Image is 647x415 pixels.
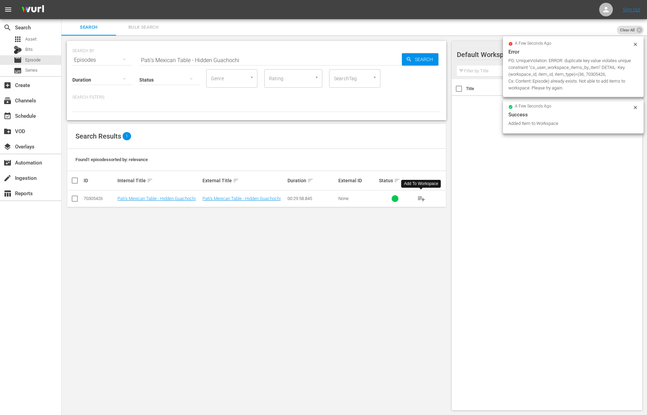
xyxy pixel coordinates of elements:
p: Search Filters: [72,95,441,100]
span: Search [412,53,438,66]
span: Asset [14,35,22,43]
div: External ID [338,178,377,183]
div: External Title [202,176,285,185]
span: Search Results [75,132,121,140]
span: Bulk Search [120,24,167,31]
span: Create [3,81,12,89]
span: a few seconds ago [515,104,551,109]
span: VOD [3,127,12,135]
span: Search [3,24,12,32]
div: PG::UniqueViolation: ERROR: duplicate key value violates unique constraint "cs_user_workspace_ite... [508,57,631,91]
span: a few seconds ago [515,41,551,46]
div: Success [508,111,638,119]
div: None [338,196,377,201]
span: sort [394,177,400,184]
span: Schedule [3,112,12,120]
span: Series [14,67,22,75]
button: Open [313,74,320,81]
div: 70305426 [84,196,115,201]
span: Search [66,24,112,31]
div: Default Workspace [457,45,630,64]
span: sort [233,177,239,184]
div: Duration [287,176,336,185]
th: Title [466,79,532,98]
span: sort [147,177,153,184]
span: sort [307,177,313,184]
span: playlist_add [417,195,425,203]
a: Pati's Mexican Table - Hidden Guachochi [117,196,196,201]
span: 1 [123,132,131,140]
span: Episode [14,56,22,64]
div: Episodes [72,51,132,70]
span: Episode [25,57,41,63]
div: Status [379,176,411,185]
span: menu [4,5,12,14]
img: ans4CAIJ8jUAAAAAAAAAAAAAAAAAAAAAAAAgQb4GAAAAAAAAAAAAAAAAAAAAAAAAJMjXAAAAAAAAAAAAAAAAAAAAAAAAgAT5G... [16,2,49,18]
div: ID [84,178,115,183]
span: Ingestion [3,174,12,182]
div: Internal Title [117,176,200,185]
div: Bits [14,46,22,54]
span: Found 1 episodes sorted by: relevance [75,157,148,162]
span: Channels [3,97,12,105]
span: Overlays [3,143,12,151]
span: Clear All [617,26,638,34]
span: Series [25,67,38,74]
span: Bits [25,46,33,53]
div: Error [508,48,638,56]
span: Reports [3,189,12,198]
button: Open [371,74,378,81]
div: 00:29:58.845 [287,196,336,201]
a: Pati's Mexican Table - Hidden Guachochi [202,196,281,201]
a: Sign Out [623,7,641,12]
div: Added Item to Workspace [508,120,631,127]
button: Open [249,74,255,81]
span: Asset [25,36,37,43]
button: Search [402,53,438,66]
div: Add To Workspace [404,181,438,187]
span: Automation [3,159,12,167]
button: playlist_add [413,190,430,207]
